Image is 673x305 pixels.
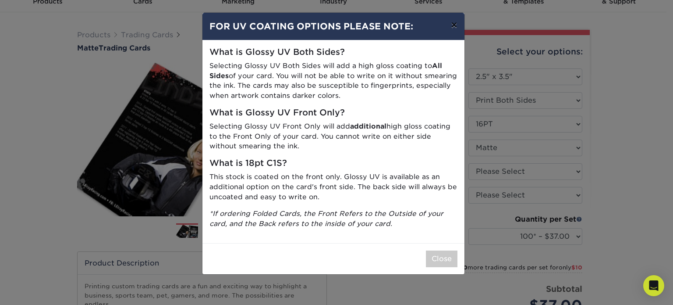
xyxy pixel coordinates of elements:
[643,275,664,296] div: Open Intercom Messenger
[444,13,464,37] button: ×
[209,158,457,169] h5: What is 18pt C1S?
[209,108,457,118] h5: What is Glossy UV Front Only?
[209,122,457,151] p: Selecting Glossy UV Front Only will add high gloss coating to the Front Only of your card. You ca...
[209,61,442,80] strong: All Sides
[209,172,457,202] p: This stock is coated on the front only. Glossy UV is available as an additional option on the car...
[350,122,386,130] strong: additional
[426,251,457,267] button: Close
[209,61,457,101] p: Selecting Glossy UV Both Sides will add a high gloss coating to of your card. You will not be abl...
[209,20,457,33] h4: FOR UV COATING OPTIONS PLEASE NOTE:
[209,47,457,57] h5: What is Glossy UV Both Sides?
[209,209,443,228] i: *If ordering Folded Cards, the Front Refers to the Outside of your card, and the Back refers to t...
